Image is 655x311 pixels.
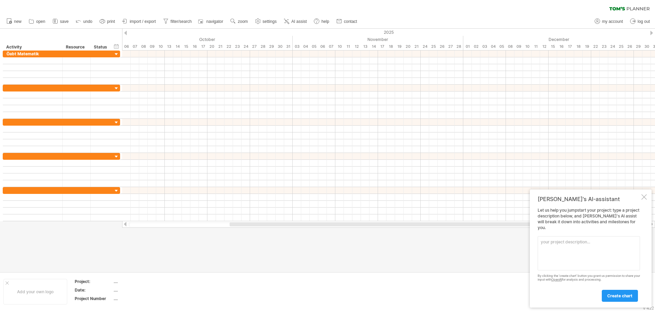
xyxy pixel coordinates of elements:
[327,43,335,50] div: Friday, 7 November 2025
[5,17,24,26] a: new
[253,17,279,26] a: settings
[60,19,69,24] span: save
[540,43,549,50] div: Friday, 12 December 2025
[538,274,640,282] div: By clicking the 'create chart' button you grant us permission to share your input with for analys...
[310,43,318,50] div: Wednesday, 5 November 2025
[75,287,112,293] div: Date:
[173,43,182,50] div: Tuesday, 14 October 2025
[122,43,131,50] div: Monday, 6 October 2025
[566,43,574,50] div: Wednesday, 17 December 2025
[395,43,404,50] div: Wednesday, 19 November 2025
[130,19,156,24] span: import / export
[593,17,625,26] a: my account
[114,296,171,301] div: ....
[199,43,207,50] div: Friday, 17 October 2025
[161,17,194,26] a: filter/search
[489,43,497,50] div: Thursday, 4 December 2025
[446,43,455,50] div: Thursday, 27 November 2025
[171,19,192,24] span: filter/search
[301,43,310,50] div: Tuesday, 4 November 2025
[94,44,109,51] div: Status
[6,44,59,51] div: Activity
[284,43,293,50] div: Friday, 31 October 2025
[497,43,506,50] div: Friday, 5 December 2025
[638,19,650,24] span: log out
[634,43,642,50] div: Monday, 29 December 2025
[523,43,532,50] div: Wednesday, 10 December 2025
[107,19,115,24] span: print
[267,43,276,50] div: Wednesday, 29 October 2025
[429,43,438,50] div: Tuesday, 25 November 2025
[591,43,600,50] div: Monday, 22 December 2025
[139,43,148,50] div: Wednesday, 8 October 2025
[182,43,190,50] div: Wednesday, 15 October 2025
[608,43,617,50] div: Wednesday, 24 December 2025
[3,279,67,305] div: Add your own logo
[250,43,259,50] div: Monday, 27 October 2025
[190,43,199,50] div: Thursday, 16 October 2025
[532,43,540,50] div: Thursday, 11 December 2025
[242,43,250,50] div: Friday, 24 October 2025
[148,43,156,50] div: Thursday, 9 October 2025
[549,43,557,50] div: Monday, 15 December 2025
[207,43,216,50] div: Monday, 20 October 2025
[642,43,651,50] div: Tuesday, 30 December 2025
[156,43,165,50] div: Friday, 10 October 2025
[378,43,387,50] div: Monday, 17 November 2025
[259,43,267,50] div: Tuesday, 28 October 2025
[318,43,327,50] div: Thursday, 6 November 2025
[607,293,632,298] span: create chart
[114,279,171,284] div: ....
[463,43,472,50] div: Monday, 1 December 2025
[51,17,71,26] a: save
[114,287,171,293] div: ....
[538,196,640,202] div: [PERSON_NAME]'s AI-assistant
[197,17,225,26] a: navigator
[344,43,352,50] div: Tuesday, 11 November 2025
[263,19,277,24] span: settings
[602,19,623,24] span: my account
[352,43,361,50] div: Wednesday, 12 November 2025
[27,17,47,26] a: open
[369,43,378,50] div: Friday, 14 November 2025
[421,43,429,50] div: Monday, 24 November 2025
[625,43,634,50] div: Friday, 26 December 2025
[276,43,284,50] div: Thursday, 30 October 2025
[412,43,421,50] div: Friday, 21 November 2025
[224,43,233,50] div: Wednesday, 22 October 2025
[455,43,463,50] div: Friday, 28 November 2025
[233,43,242,50] div: Thursday, 23 October 2025
[165,43,173,50] div: Monday, 13 October 2025
[36,19,45,24] span: open
[602,290,638,302] a: create chart
[120,17,158,26] a: import / export
[312,17,331,26] a: help
[551,278,562,281] a: OpenAI
[583,43,591,50] div: Friday, 19 December 2025
[293,43,301,50] div: Monday, 3 November 2025
[229,17,250,26] a: zoom
[335,17,359,26] a: contact
[75,279,112,284] div: Project:
[344,19,357,24] span: contact
[335,43,344,50] div: Monday, 10 November 2025
[557,43,566,50] div: Tuesday, 16 December 2025
[506,43,514,50] div: Monday, 8 December 2025
[600,43,608,50] div: Tuesday, 23 December 2025
[438,43,446,50] div: Wednesday, 26 November 2025
[628,17,652,26] a: log out
[361,43,369,50] div: Thursday, 13 November 2025
[472,43,480,50] div: Tuesday, 2 December 2025
[206,19,223,24] span: navigator
[238,19,248,24] span: zoom
[14,19,21,24] span: new
[83,19,92,24] span: undo
[617,43,625,50] div: Thursday, 25 December 2025
[574,43,583,50] div: Thursday, 18 December 2025
[216,43,224,50] div: Tuesday, 21 October 2025
[321,19,329,24] span: help
[404,43,412,50] div: Thursday, 20 November 2025
[98,17,117,26] a: print
[75,296,112,301] div: Project Number
[514,43,523,50] div: Tuesday, 9 December 2025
